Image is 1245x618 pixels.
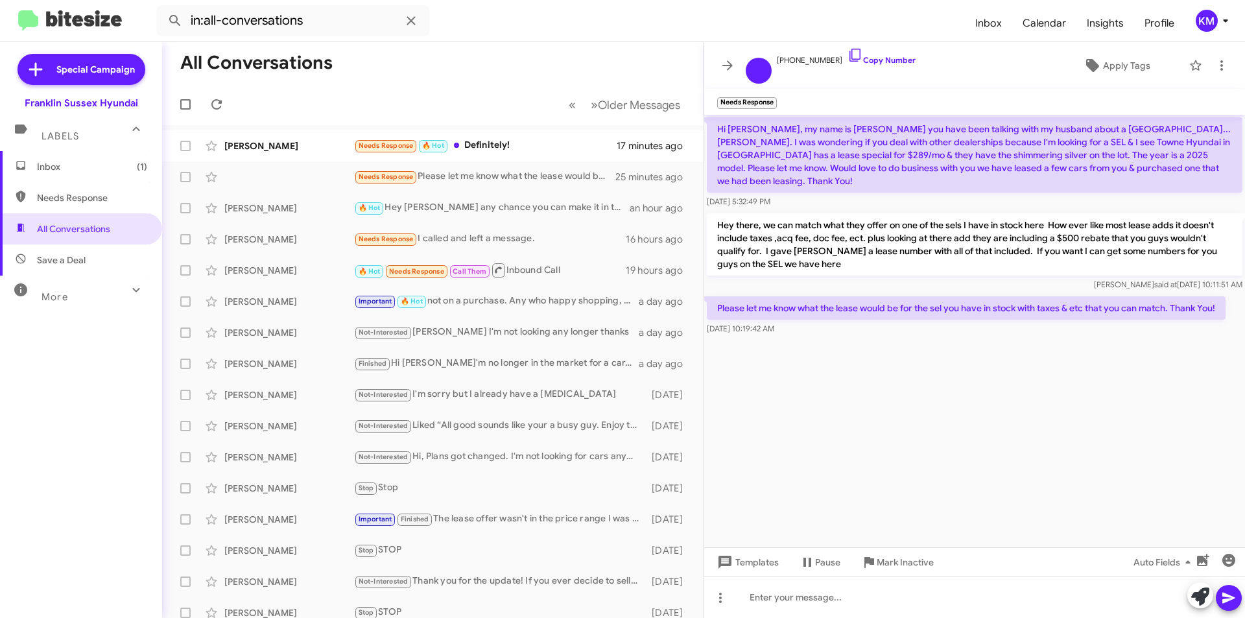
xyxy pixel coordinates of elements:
span: Pause [815,551,840,574]
div: Stop [354,481,645,495]
div: a day ago [639,326,693,339]
div: 16 hours ago [626,233,693,246]
div: Definitely! [354,138,617,153]
span: Not-Interested [359,390,409,399]
div: [PERSON_NAME] [224,326,354,339]
span: 🔥 Hot [422,141,444,150]
div: [DATE] [645,420,693,433]
span: [PERSON_NAME] [DATE] 10:11:51 AM [1094,279,1242,289]
span: Auto Fields [1133,551,1196,574]
a: Insights [1076,5,1134,42]
span: Not-Interested [359,422,409,430]
span: Important [359,515,392,523]
span: Templates [715,551,779,574]
div: Please let me know what the lease would be for the sel you have in stock with taxes & etc that yo... [354,169,615,184]
div: [PERSON_NAME] [224,575,354,588]
span: 🔥 Hot [401,297,423,305]
div: The lease offer wasn't in the price range I was looking for....for either 2024 or 2025. Thanks fo... [354,512,645,527]
div: [PERSON_NAME] [224,482,354,495]
button: Next [583,91,688,118]
div: 17 minutes ago [617,139,693,152]
div: [PERSON_NAME] [224,388,354,401]
div: 19 hours ago [626,264,693,277]
div: [DATE] [645,482,693,495]
span: Mark Inactive [877,551,934,574]
span: « [569,97,576,113]
div: [PERSON_NAME] [224,202,354,215]
button: Mark Inactive [851,551,944,574]
p: Hi [PERSON_NAME], my name is [PERSON_NAME] you have been talking with my husband about a [GEOGRAP... [707,117,1242,193]
button: Auto Fields [1123,551,1206,574]
div: a day ago [639,295,693,308]
span: Needs Response [359,172,414,181]
div: Hi, Plans got changed. I'm not looking for cars anymore. Thanks for reaching out [354,449,645,464]
div: [PERSON_NAME] [224,513,354,526]
div: an hour ago [630,202,693,215]
input: Search [157,5,429,36]
span: Apply Tags [1103,54,1150,77]
span: 🔥 Hot [359,204,381,212]
span: Stop [359,546,374,554]
div: Inbound Call [354,262,626,278]
span: Save a Deal [37,254,86,267]
div: [PERSON_NAME] [224,451,354,464]
div: STOP [354,543,645,558]
div: not on a purchase. Any who happy shopping, any questions feel free to reach out [354,294,639,309]
span: All Conversations [37,222,110,235]
a: Inbox [965,5,1012,42]
a: Calendar [1012,5,1076,42]
div: [DATE] [645,544,693,557]
div: Liked “All good sounds like your a busy guy. Enjoy the BBQ in [US_STATE] and congratulation's on ... [354,418,645,433]
span: Special Campaign [56,63,135,76]
span: Finished [359,359,387,368]
button: Templates [704,551,789,574]
span: (1) [137,160,147,173]
span: Inbox [37,160,147,173]
div: Thank you for the update! If you ever decide to sell one of your Model Y's, we’re here to help. L... [354,574,645,589]
div: Franklin Sussex Hyundai [25,97,138,110]
span: Not-Interested [359,328,409,337]
div: [DATE] [645,513,693,526]
div: [PERSON_NAME] [224,139,354,152]
span: 🔥 Hot [359,267,381,276]
div: 25 minutes ago [615,171,693,184]
button: Apply Tags [1050,54,1183,77]
div: I called and left a message. [354,232,626,246]
span: Needs Response [389,267,444,276]
span: Stop [359,484,374,492]
div: [DATE] [645,575,693,588]
h1: All Conversations [180,53,333,73]
span: More [41,291,68,303]
nav: Page navigation example [562,91,688,118]
div: [PERSON_NAME] [224,264,354,277]
p: Hey there, we can match what they offer on one of the sels I have in stock here How ever like mos... [707,213,1242,276]
div: [DATE] [645,451,693,464]
div: [PERSON_NAME] I'm not looking any longer thanks [354,325,639,340]
div: [PERSON_NAME] [224,420,354,433]
span: Needs Response [37,191,147,204]
span: Labels [41,130,79,142]
div: Hi [PERSON_NAME]'m no longer in the market for a car. Thank you! [354,356,639,371]
span: Older Messages [598,98,680,112]
span: [DATE] 10:19:42 AM [707,324,774,333]
span: [DATE] 5:32:49 PM [707,196,770,206]
span: [PHONE_NUMBER] [777,47,916,67]
div: KM [1196,10,1218,32]
span: Needs Response [359,141,414,150]
a: Copy Number [848,55,916,65]
span: Stop [359,608,374,617]
button: Pause [789,551,851,574]
button: Previous [561,91,584,118]
a: Special Campaign [18,54,145,85]
div: a day ago [639,357,693,370]
div: [PERSON_NAME] [224,544,354,557]
span: Finished [401,515,429,523]
span: » [591,97,598,113]
span: Call Them [453,267,486,276]
span: Not-Interested [359,453,409,461]
p: Please let me know what the lease would be for the sel you have in stock with taxes & etc that yo... [707,296,1226,320]
small: Needs Response [717,97,777,109]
